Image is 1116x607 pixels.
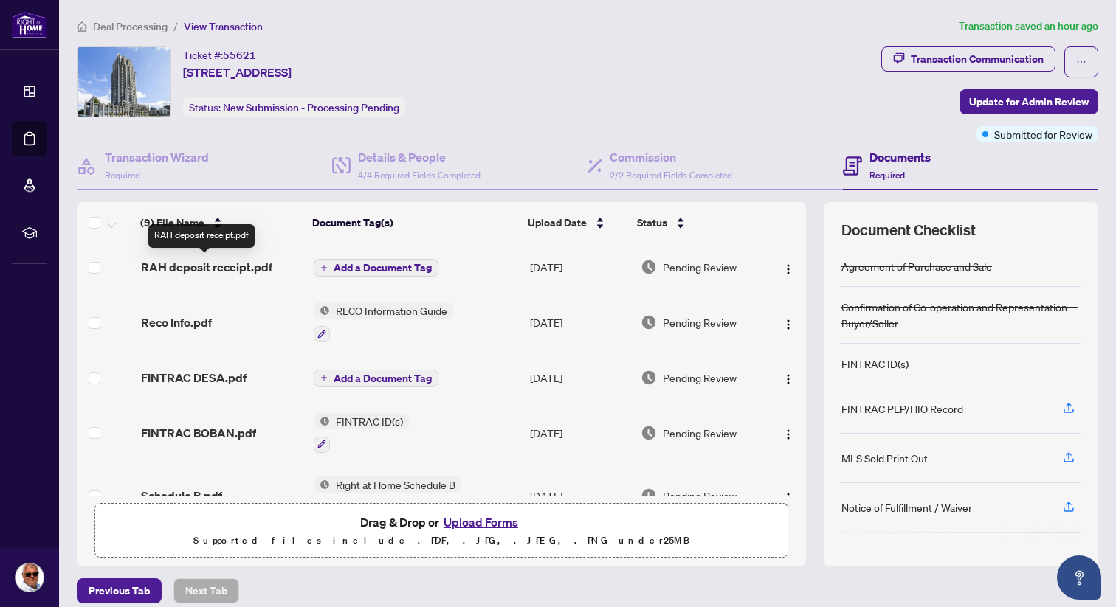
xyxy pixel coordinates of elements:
button: Logo [776,421,800,445]
span: Pending Review [663,425,737,441]
button: Update for Admin Review [960,89,1098,114]
span: FINTRAC ID(s) [330,413,409,429]
img: Document Status [641,314,657,330]
th: Document Tag(s) [306,202,521,243]
span: Upload Date [528,215,587,231]
button: Status IconRECO Information Guide [314,302,453,342]
span: plus [320,374,328,381]
span: Required [105,170,140,181]
h4: Documents [869,148,931,166]
span: (9) File Name [140,215,204,231]
img: Document Status [641,488,657,504]
span: Update for Admin Review [969,90,1089,114]
button: Logo [776,366,800,389]
li: / [173,18,178,35]
th: (9) File Name [134,202,306,243]
td: [DATE] [524,354,634,401]
span: 4/4 Required Fields Completed [358,170,480,181]
td: [DATE] [524,291,634,354]
span: RECO Information Guide [330,302,453,319]
td: [DATE] [524,465,634,528]
span: Reco Info.pdf [141,313,212,331]
button: Add a Document Tag [314,368,438,387]
span: Schedule B.pdf [141,487,222,504]
span: Add a Document Tag [334,263,432,273]
button: Upload Forms [439,513,523,532]
h4: Details & People [358,148,480,166]
button: Logo [776,255,800,279]
div: Confirmation of Co-operation and Representation—Buyer/Seller [841,299,1081,331]
span: 2/2 Required Fields Completed [610,170,732,181]
span: RAH deposit receipt.pdf [141,258,272,276]
button: Previous Tab [77,578,162,603]
button: Next Tab [173,578,239,603]
button: Transaction Communication [881,46,1055,72]
button: Status IconRight at Home Schedule B [314,476,461,516]
button: Status IconFINTRAC ID(s) [314,413,409,453]
p: Supported files include .PDF, .JPG, .JPEG, .PNG under 25 MB [104,532,779,549]
span: home [77,21,87,32]
span: Drag & Drop or [360,513,523,532]
img: Logo [782,319,794,330]
button: Add a Document Tag [314,259,438,277]
div: Notice of Fulfillment / Waiver [841,499,972,516]
td: [DATE] [524,243,634,291]
span: ellipsis [1076,57,1086,67]
img: Document Status [641,425,657,441]
button: Logo [776,484,800,507]
img: Status Icon [314,413,330,429]
div: FINTRAC PEP/HIO Record [841,400,963,417]
span: Document Checklist [841,220,976,240]
span: Status [637,215,667,231]
button: Open asap [1057,555,1101,600]
img: Logo [782,373,794,385]
span: Pending Review [663,314,737,330]
th: Status [631,202,764,243]
img: Profile Icon [15,563,44,592]
div: Agreement of Purchase and Sale [841,258,992,274]
img: logo [12,11,47,38]
button: Add a Document Tag [314,370,438,387]
div: FINTRAC ID(s) [841,355,909,372]
span: Previous Tab [89,579,150,603]
img: Logo [782,263,794,275]
div: Ticket #: [183,46,256,63]
span: Right at Home Schedule B [330,476,461,493]
div: RAH deposit receipt.pdf [148,224,255,248]
h4: Transaction Wizard [105,148,209,166]
span: Deal Processing [93,20,168,33]
div: MLS Sold Print Out [841,450,928,466]
img: Logo [782,492,794,504]
div: Transaction Communication [911,47,1044,71]
span: FINTRAC BOBAN.pdf [141,424,256,442]
span: [STREET_ADDRESS] [183,63,292,81]
span: Pending Review [663,259,737,275]
img: IMG-W12349406_1.jpg [77,47,170,117]
span: FINTRAC DESA.pdf [141,369,247,386]
img: Status Icon [314,476,330,493]
div: Status: [183,97,405,117]
span: View Transaction [184,20,263,33]
span: Add a Document Tag [334,373,432,384]
button: Logo [776,311,800,334]
span: New Submission - Processing Pending [223,101,399,114]
img: Logo [782,429,794,440]
h4: Commission [610,148,732,166]
article: Transaction saved an hour ago [959,18,1098,35]
span: plus [320,264,328,271]
span: 55621 [223,49,256,62]
img: Document Status [641,259,657,275]
span: Submitted for Review [994,126,1092,142]
span: Pending Review [663,488,737,504]
img: Document Status [641,370,657,386]
img: Status Icon [314,302,330,319]
span: Required [869,170,905,181]
span: Drag & Drop orUpload FormsSupported files include .PDF, .JPG, .JPEG, .PNG under25MB [95,504,788,558]
button: Add a Document Tag [314,258,438,277]
td: [DATE] [524,401,634,465]
span: Pending Review [663,370,737,386]
th: Upload Date [522,202,631,243]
